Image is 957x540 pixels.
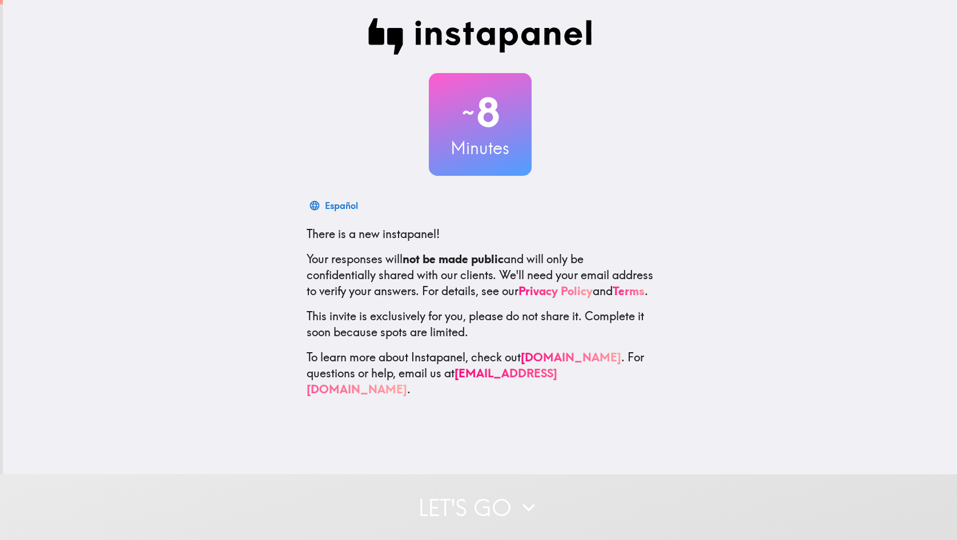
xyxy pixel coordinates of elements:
a: [EMAIL_ADDRESS][DOMAIN_NAME] [307,366,557,396]
button: Español [307,194,363,217]
h3: Minutes [429,136,532,160]
span: There is a new instapanel! [307,227,440,241]
img: Instapanel [368,18,592,55]
p: To learn more about Instapanel, check out . For questions or help, email us at . [307,349,654,397]
a: Privacy Policy [518,284,593,298]
h2: 8 [429,89,532,136]
a: Terms [613,284,645,298]
p: Your responses will and will only be confidentially shared with our clients. We'll need your emai... [307,251,654,299]
span: ~ [460,95,476,130]
b: not be made public [403,252,504,266]
div: Español [325,198,358,213]
a: [DOMAIN_NAME] [521,350,621,364]
p: This invite is exclusively for you, please do not share it. Complete it soon because spots are li... [307,308,654,340]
